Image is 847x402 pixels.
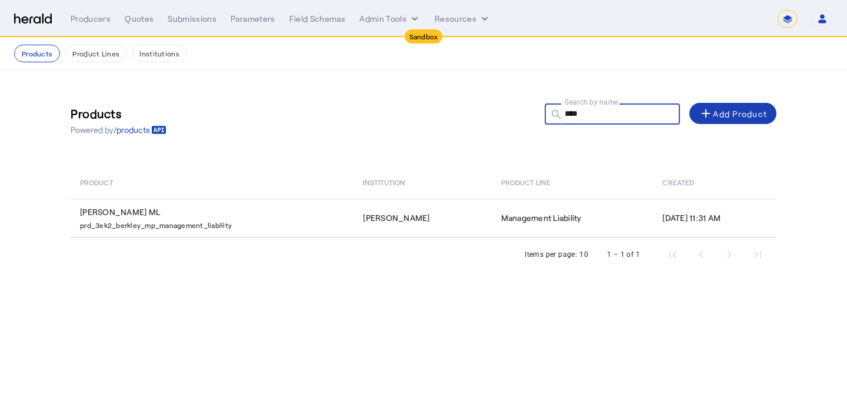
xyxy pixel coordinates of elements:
td: [PERSON_NAME] [354,199,491,237]
h3: Products [71,105,166,122]
div: 1 – 1 of 1 [607,249,640,260]
div: Sandbox [405,29,443,43]
button: Product Lines [65,45,127,62]
td: [PERSON_NAME] ML [71,199,354,237]
td: [DATE] 11:31 AM [653,199,776,237]
p: Powered by [71,124,166,136]
p: prd_3ek2_berkley_mp_management_liability [80,218,349,230]
div: Parameters [231,13,275,25]
img: Herald Logo [14,14,52,25]
button: Institutions [132,45,187,62]
th: Created [653,166,776,199]
a: /products [114,124,166,136]
button: internal dropdown menu [359,13,421,25]
div: Submissions [168,13,216,25]
button: Products [14,45,60,62]
mat-icon: search [545,108,565,123]
th: Product Line [492,166,653,199]
div: Items per page: [525,249,577,260]
button: Add Product [689,103,776,124]
th: Product [71,166,354,199]
div: 10 [579,249,588,260]
div: Add Product [699,106,767,120]
td: Management Liability [492,199,653,237]
div: Producers [71,13,111,25]
div: Quotes [125,13,154,25]
th: Institution [354,166,491,199]
mat-icon: add [699,106,713,120]
div: Field Schemas [289,13,346,25]
button: Resources dropdown menu [435,13,491,25]
mat-label: Search by name [565,98,618,106]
